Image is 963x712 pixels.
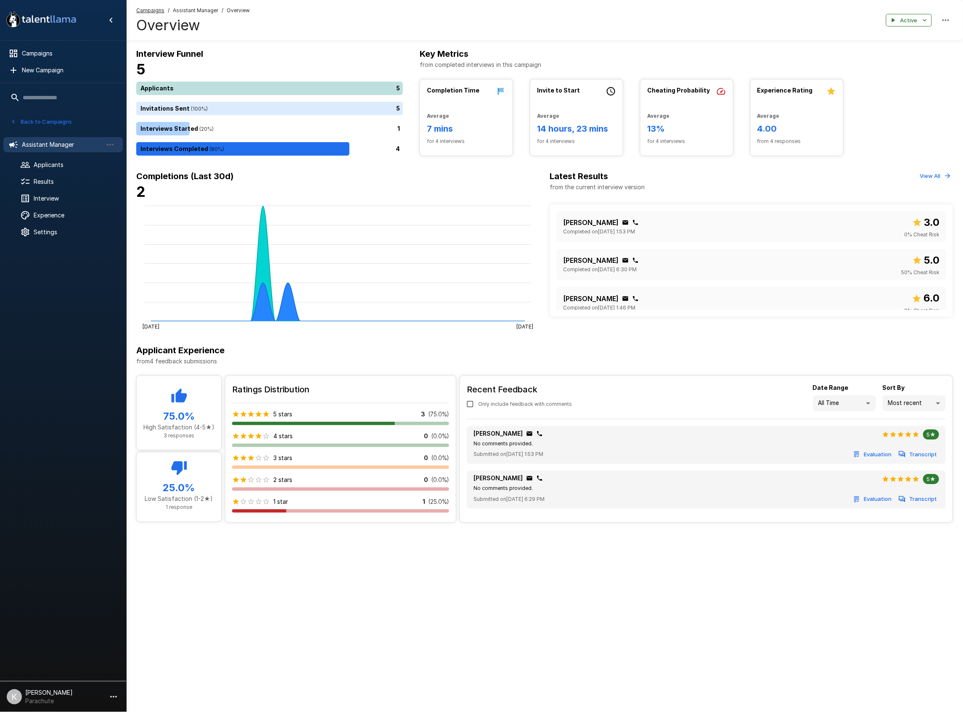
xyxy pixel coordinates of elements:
[474,450,543,458] span: Submitted on [DATE] 1:53 PM
[757,113,780,119] b: Average
[136,171,234,181] b: Completions (Last 30d)
[757,122,836,135] h6: 4.00
[563,304,635,312] span: Completed on [DATE] 1:46 PM
[136,183,146,200] b: 2
[396,145,400,154] p: 4
[421,410,425,418] p: 3
[396,104,400,113] p: 5
[757,137,836,146] span: from 4 responses
[232,383,449,396] h6: Ratings Distribution
[550,183,645,191] p: from the current interview version
[273,498,288,506] p: 1 star
[904,307,939,315] span: 0 % Cheat Risk
[273,454,292,462] p: 3 stars
[420,49,468,59] b: Key Metrics
[427,87,479,94] b: Completion Time
[526,430,533,437] div: Click to copy
[897,448,939,461] button: Transcript
[647,87,710,94] b: Cheating Probability
[429,498,449,506] p: ( 25.0 %)
[222,6,223,15] span: /
[474,485,533,491] span: No comments provided.
[474,474,523,482] p: [PERSON_NAME]
[424,432,428,440] p: 0
[563,228,635,236] span: Completed on [DATE] 1:53 PM
[563,294,619,304] p: [PERSON_NAME]
[536,430,543,437] div: Click to copy
[536,475,543,482] div: Click to copy
[912,290,939,306] span: Overall score out of 10
[474,429,523,438] p: [PERSON_NAME]
[622,219,629,226] div: Click to copy
[474,495,545,503] span: Submitted on [DATE] 6:29 PM
[396,84,400,93] p: 5
[537,113,559,119] b: Average
[563,255,619,265] p: [PERSON_NAME]
[397,124,400,133] p: 1
[886,14,932,27] button: Active
[622,295,629,302] div: Click to copy
[143,495,214,503] p: Low Satisfaction (1-2★)
[632,257,639,264] div: Click to copy
[647,122,726,135] h6: 13%
[429,410,449,418] p: ( 75.0 %)
[467,383,579,396] h6: Recent Feedback
[918,169,953,183] button: View All
[136,345,225,355] b: Applicant Experience
[537,87,580,94] b: Invite to Start
[427,122,506,135] h6: 7 mins
[136,61,146,78] b: 5
[164,432,194,439] span: 3 responses
[227,6,250,15] span: Overview
[550,171,608,181] b: Latest Results
[431,454,449,462] p: ( 0.0 %)
[924,216,939,228] b: 3.0
[420,61,953,69] p: from completed interviews in this campaign
[424,476,428,484] p: 0
[143,481,214,495] h5: 25.0 %
[273,476,292,484] p: 2 stars
[563,265,637,274] span: Completed on [DATE] 6:30 PM
[136,16,250,34] h4: Overview
[923,476,939,482] span: 5★
[537,137,616,146] span: for 4 interviews
[622,257,629,264] div: Click to copy
[813,395,876,411] div: All Time
[923,431,939,438] span: 5★
[537,122,616,135] h6: 14 hours, 23 mins
[431,432,449,440] p: ( 0.0 %)
[474,440,533,447] span: No comments provided.
[852,492,894,506] button: Evaluation
[273,432,293,440] p: 4 stars
[166,504,192,510] span: 1 response
[563,217,619,228] p: [PERSON_NAME]
[904,230,939,239] span: 0 % Cheat Risk
[883,395,946,411] div: Most recent
[632,295,639,302] div: Click to copy
[431,476,449,484] p: ( 0.0 %)
[516,323,533,329] tspan: [DATE]
[427,137,506,146] span: for 4 interviews
[136,7,164,13] u: Campaigns
[813,384,849,391] b: Date Range
[427,113,449,119] b: Average
[632,219,639,226] div: Click to copy
[424,454,428,462] p: 0
[136,49,203,59] b: Interview Funnel
[478,400,572,408] span: Only include feedback with comments
[901,268,939,277] span: 50 % Cheat Risk
[923,292,939,304] b: 6.0
[647,137,726,146] span: for 4 interviews
[173,6,218,15] span: Assistant Manager
[526,475,533,482] div: Click to copy
[423,498,425,506] p: 1
[897,492,939,506] button: Transcript
[757,87,813,94] b: Experience Rating
[143,323,159,329] tspan: [DATE]
[136,357,953,365] p: from 4 feedback submissions
[273,410,292,418] p: 5 stars
[647,113,669,119] b: Average
[168,6,169,15] span: /
[852,448,894,461] button: Evaluation
[912,252,939,268] span: Overall score out of 10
